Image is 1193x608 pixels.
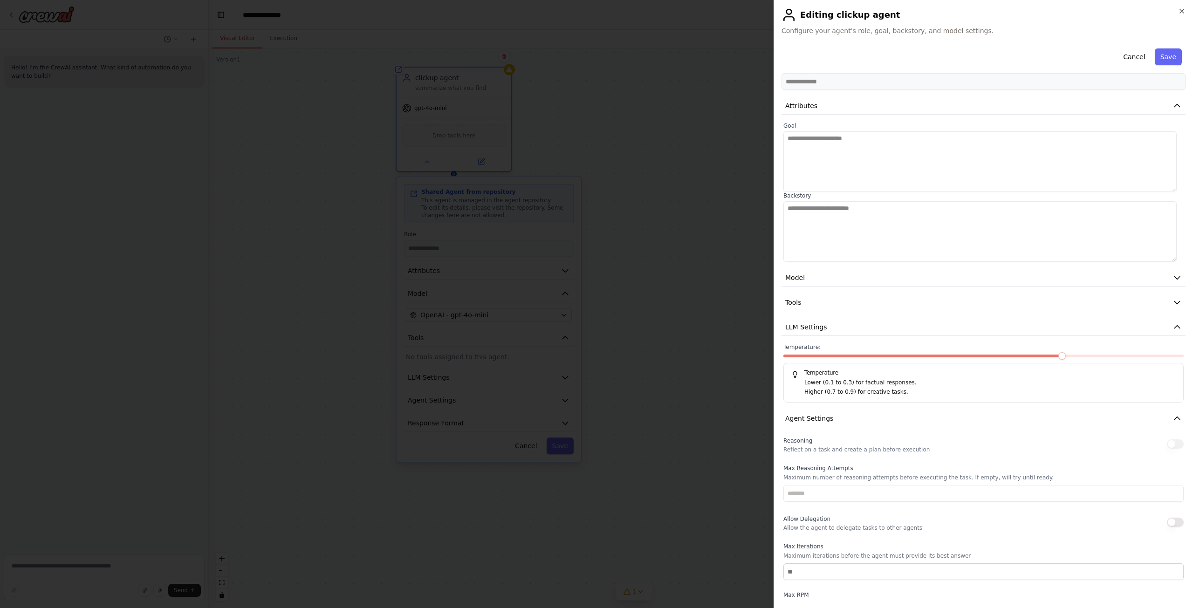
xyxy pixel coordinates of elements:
span: Model [785,273,805,282]
p: Maximum number of reasoning attempts before executing the task. If empty, will try until ready. [783,474,1184,481]
label: Backstory [783,192,1184,199]
button: Model [782,269,1186,287]
label: Max Reasoning Attempts [783,465,1184,472]
span: Reasoning [783,437,812,444]
p: Reflect on a task and create a plan before execution [783,446,930,453]
h2: Editing clickup agent [782,7,1186,22]
p: Maximum iterations before the agent must provide its best answer [783,552,1184,560]
button: Cancel [1118,48,1151,65]
span: Configure your agent's role, goal, backstory, and model settings. [782,26,1186,35]
span: Allow Delegation [783,516,830,522]
button: Attributes [782,97,1186,115]
span: Tools [785,298,802,307]
span: Attributes [785,101,817,110]
span: Agent Settings [785,414,833,423]
span: LLM Settings [785,322,827,332]
p: Higher (0.7 to 0.9) for creative tasks. [804,388,1176,397]
button: Tools [782,294,1186,311]
label: Max Iterations [783,543,1184,550]
label: Max RPM [783,591,1184,599]
button: LLM Settings [782,319,1186,336]
p: Lower (0.1 to 0.3) for factual responses. [804,378,1176,388]
p: Allow the agent to delegate tasks to other agents [783,524,922,532]
span: Temperature: [783,343,821,351]
button: Agent Settings [782,410,1186,427]
label: Goal [783,122,1184,130]
h5: Temperature [791,369,1176,376]
button: Save [1155,48,1182,65]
